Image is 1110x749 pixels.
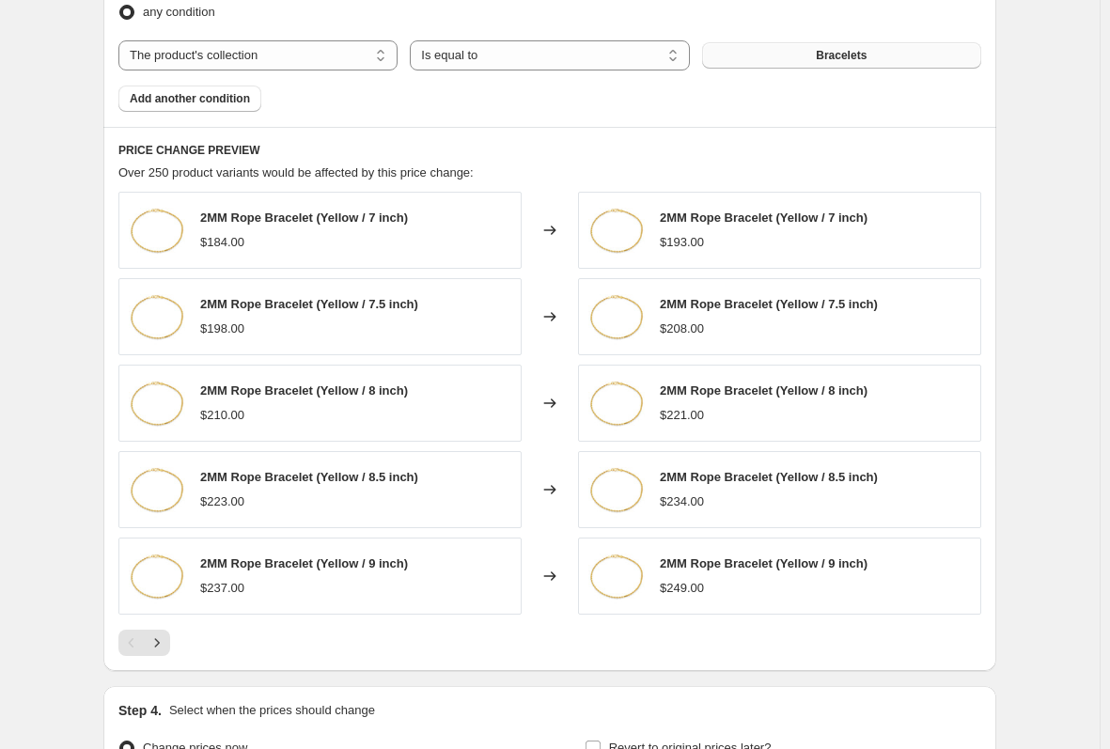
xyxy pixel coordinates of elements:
div: $193.00 [660,233,704,252]
span: Bracelets [816,48,867,63]
div: $249.00 [660,579,704,598]
span: 2MM Rope Bracelet (Yellow / 8 inch) [200,383,408,398]
span: 2MM Rope Bracelet (Yellow / 8.5 inch) [660,470,878,484]
button: Bracelets [702,42,981,69]
div: $208.00 [660,320,704,338]
img: 2MM_2Byg_80x.jpg [588,548,645,604]
span: 2MM Rope Bracelet (Yellow / 8 inch) [660,383,868,398]
span: 2MM Rope Bracelet (Yellow / 7 inch) [660,211,868,225]
img: 2MM_2Byg_80x.jpg [588,289,645,345]
button: Add another condition [118,86,261,112]
div: $198.00 [200,320,244,338]
span: any condition [143,5,215,19]
h2: Step 4. [118,701,162,720]
span: 2MM Rope Bracelet (Yellow / 7.5 inch) [200,297,418,311]
img: 2MM_2Byg_80x.jpg [588,461,645,518]
img: 2MM_2Byg_80x.jpg [129,202,185,258]
img: 2MM_2Byg_80x.jpg [129,289,185,345]
img: 2MM_2Byg_80x.jpg [129,375,185,431]
span: 2MM Rope Bracelet (Yellow / 7.5 inch) [660,297,878,311]
span: 2MM Rope Bracelet (Yellow / 7 inch) [200,211,408,225]
div: $221.00 [660,406,704,425]
span: 2MM Rope Bracelet (Yellow / 9 inch) [200,556,408,570]
button: Next [144,630,170,656]
img: 2MM_2Byg_80x.jpg [588,202,645,258]
div: $210.00 [200,406,244,425]
div: $237.00 [200,579,244,598]
span: Add another condition [130,91,250,106]
span: Over 250 product variants would be affected by this price change: [118,165,474,179]
img: 2MM_2Byg_80x.jpg [129,548,185,604]
h6: PRICE CHANGE PREVIEW [118,143,981,158]
p: Select when the prices should change [169,701,375,720]
span: 2MM Rope Bracelet (Yellow / 9 inch) [660,556,868,570]
img: 2MM_2Byg_80x.jpg [588,375,645,431]
span: 2MM Rope Bracelet (Yellow / 8.5 inch) [200,470,418,484]
div: $223.00 [200,492,244,511]
div: $234.00 [660,492,704,511]
img: 2MM_2Byg_80x.jpg [129,461,185,518]
div: $184.00 [200,233,244,252]
nav: Pagination [118,630,170,656]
